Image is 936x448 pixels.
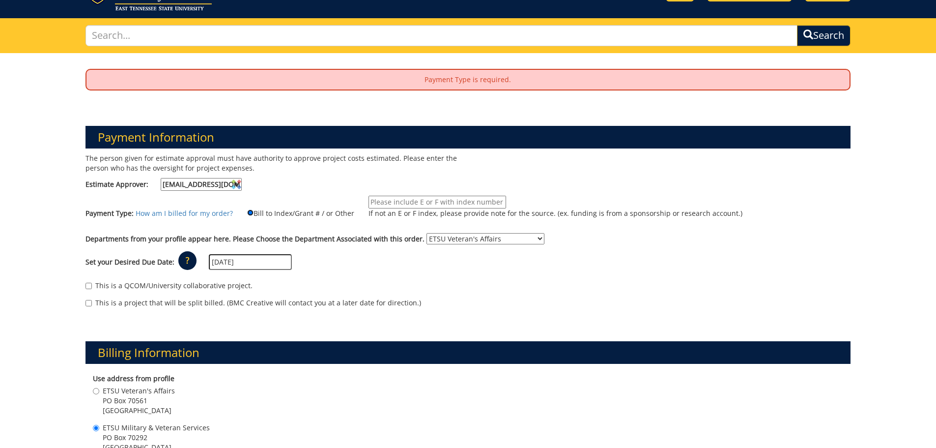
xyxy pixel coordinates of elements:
label: This is a project that will be split billed. (BMC Creative will contact you at a later date for d... [85,298,421,308]
label: Payment Type: [85,209,134,218]
label: Departments from your profile appear here. Please Choose the Department Associated with this order. [85,234,425,244]
input: Bill to Index/Grant # / or Other [247,209,254,216]
input: If not an E or F index, please provide note for the source. (ex. funding is from a sponsorship or... [369,196,506,209]
input: ETSU Veteran's Affairs PO Box 70561 [GEOGRAPHIC_DATA] [93,388,99,394]
input: ETSU Military & Veteran Services PO Box 70292 [GEOGRAPHIC_DATA] [93,425,99,431]
span: PO Box 70292 [103,433,210,443]
span: PO Box 70561 [103,396,175,406]
input: This is a project that will be split billed. (BMC Creative will contact you at a later date for d... [85,300,92,306]
input: MM/DD/YYYY [209,254,292,270]
p: ? [178,251,197,270]
label: Estimate Approver: [85,178,242,191]
a: How am I billed for my order? [136,209,233,218]
p: Payment Type is required. [86,70,850,90]
b: Use address from profile [93,374,174,383]
input: Estimate Approver: [161,178,242,191]
span: ETSU Veteran's Affairs [103,386,175,396]
span: [GEOGRAPHIC_DATA] [103,406,175,416]
button: Search [797,25,851,46]
label: Set your Desired Due Date: [85,257,174,267]
label: Bill to Index/Grant # / or Other [235,208,354,218]
p: The person given for estimate approval must have authority to approve project costs estimated. Pl... [85,153,461,173]
h3: Billing Information [85,341,851,364]
input: This is a QCOM/University collaborative project. [85,283,92,289]
img: Sticky Password [231,179,241,189]
input: Search... [85,25,798,46]
p: If not an E or F index, please provide note for the source. (ex. funding is from a sponsorship or... [369,209,742,218]
label: This is a QCOM/University collaborative project. [85,281,253,291]
span: ETSU Military & Veteran Services [103,423,210,433]
h3: Payment Information [85,126,851,149]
